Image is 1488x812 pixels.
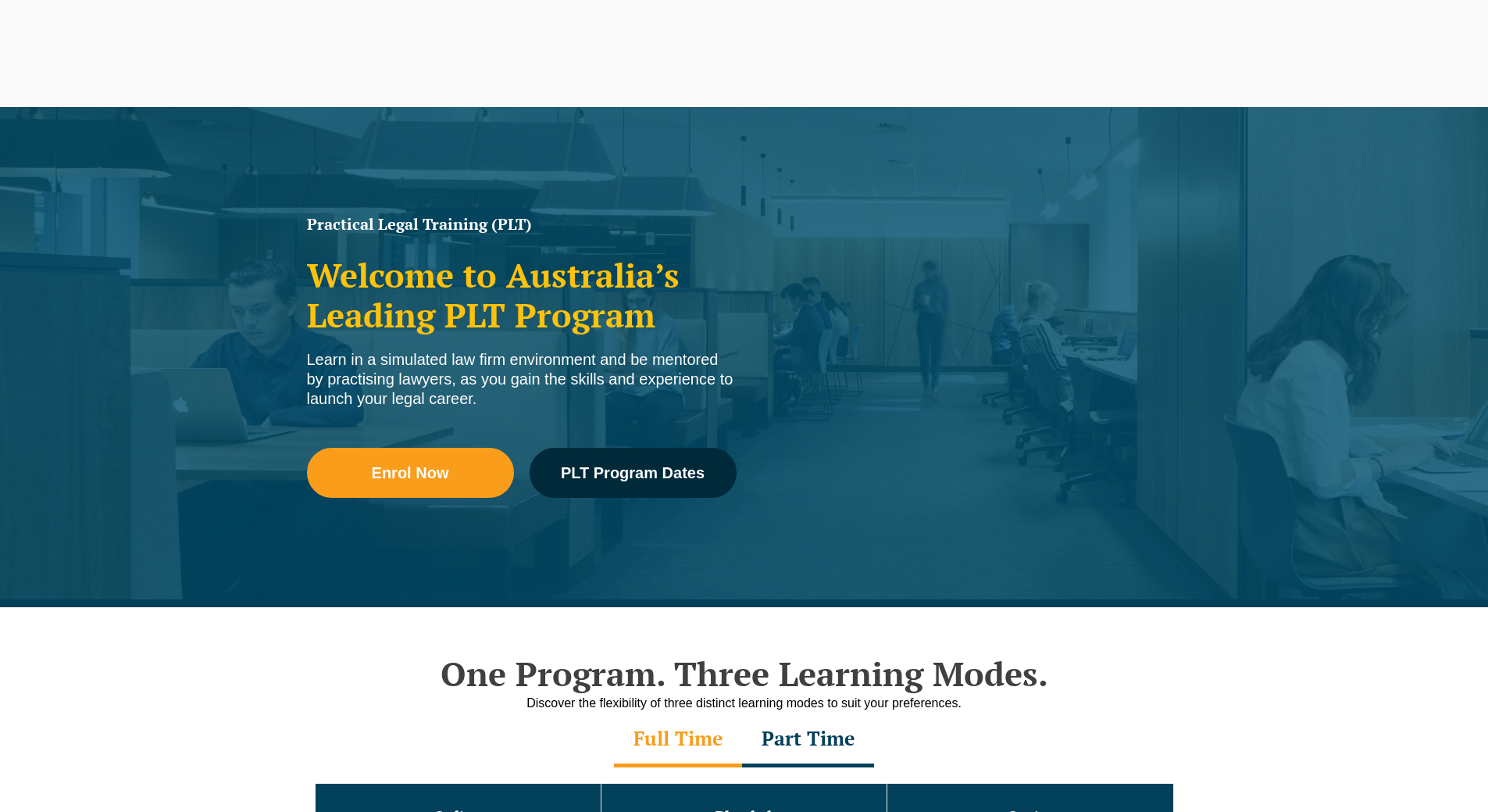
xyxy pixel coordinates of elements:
span: PLT Program Dates [561,465,705,481]
div: Learn in a simulated law firm environment and be mentored by practising lawyers, as you gain the ... [307,350,737,409]
span: Enrol Now [372,465,449,481]
h2: Welcome to Australia’s Leading PLT Program [307,256,737,334]
div: Part Time [742,713,874,767]
h1: Practical Legal Training (PLT) [307,216,737,232]
div: Discover the flexibility of three distinct learning modes to suit your preferences. [299,693,1190,713]
a: PLT Program Dates [530,448,737,498]
h2: One Program. Three Learning Modes. [299,654,1190,693]
a: Enrol Now [307,448,514,498]
div: Full Time [614,713,742,767]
